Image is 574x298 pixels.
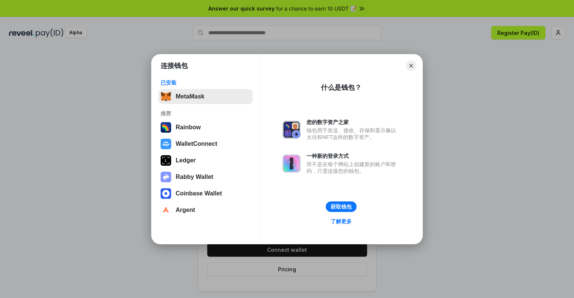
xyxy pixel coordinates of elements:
div: 钱包用于发送、接收、存储和显示像以太坊和NFT这样的数字资产。 [307,127,400,141]
img: svg+xml,%3Csvg%20width%3D%22120%22%20height%3D%22120%22%20viewBox%3D%220%200%20120%20120%22%20fil... [161,122,171,133]
div: 推荐 [161,110,251,117]
a: 了解更多 [326,216,356,226]
div: 获取钱包 [331,203,352,210]
img: svg+xml,%3Csvg%20fill%3D%22none%22%20height%3D%2233%22%20viewBox%3D%220%200%2035%2033%22%20width%... [161,91,171,102]
div: Argent [176,207,195,213]
div: WalletConnect [176,141,217,147]
div: 已安装 [161,79,251,86]
img: svg+xml,%3Csvg%20width%3D%2228%22%20height%3D%2228%22%20viewBox%3D%220%200%2028%2028%22%20fill%3D... [161,188,171,199]
button: MetaMask [158,89,253,104]
div: Rabby Wallet [176,174,213,180]
div: 了解更多 [331,218,352,225]
img: svg+xml,%3Csvg%20xmlns%3D%22http%3A%2F%2Fwww.w3.org%2F2000%2Fsvg%22%20fill%3D%22none%22%20viewBox... [282,121,301,139]
div: 什么是钱包？ [321,83,361,92]
img: svg+xml,%3Csvg%20width%3D%2228%22%20height%3D%2228%22%20viewBox%3D%220%200%2028%2028%22%20fill%3D... [161,139,171,149]
div: 一种新的登录方式 [307,153,400,159]
div: Coinbase Wallet [176,190,222,197]
img: svg+xml,%3Csvg%20xmlns%3D%22http%3A%2F%2Fwww.w3.org%2F2000%2Fsvg%22%20fill%3D%22none%22%20viewBox... [282,154,301,172]
div: 您的数字资产之家 [307,119,400,126]
button: Rabby Wallet [158,169,253,185]
button: Argent [158,203,253,218]
button: Coinbase Wallet [158,186,253,201]
img: svg+xml,%3Csvg%20xmlns%3D%22http%3A%2F%2Fwww.w3.org%2F2000%2Fsvg%22%20fill%3D%22none%22%20viewBox... [161,172,171,182]
div: 而不是在每个网站上创建新的账户和密码，只需连接您的钱包。 [307,161,400,174]
button: Ledger [158,153,253,168]
div: Rainbow [176,124,201,131]
button: WalletConnect [158,136,253,151]
h1: 连接钱包 [161,61,188,70]
button: 获取钱包 [326,201,357,212]
button: Rainbow [158,120,253,135]
img: svg+xml,%3Csvg%20width%3D%2228%22%20height%3D%2228%22%20viewBox%3D%220%200%2028%2028%22%20fill%3D... [161,205,171,215]
div: MetaMask [176,93,204,100]
button: Close [406,61,416,71]
img: svg+xml,%3Csvg%20xmlns%3D%22http%3A%2F%2Fwww.w3.org%2F2000%2Fsvg%22%20width%3D%2228%22%20height%3... [161,155,171,166]
div: Ledger [176,157,196,164]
